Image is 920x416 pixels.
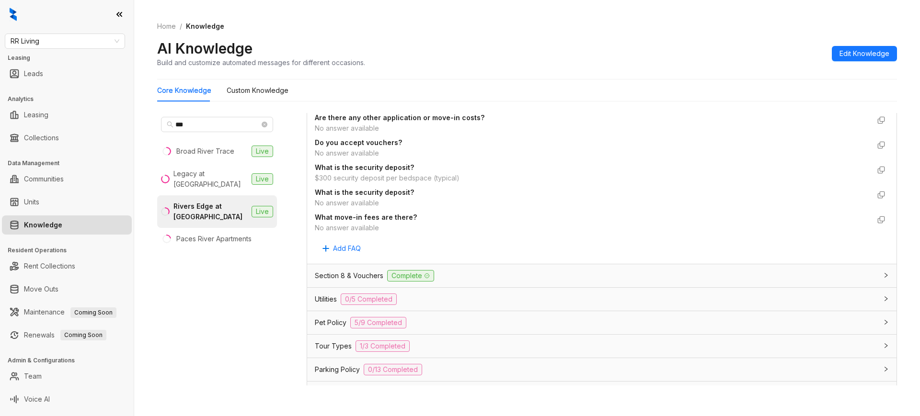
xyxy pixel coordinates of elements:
strong: Do you accept vouchers? [315,138,402,146]
li: Move Outs [2,280,132,299]
a: Rent Collections [24,257,75,276]
li: / [180,21,182,32]
span: RR Living [11,34,119,48]
li: Voice AI [2,390,132,409]
div: Section 8 & VouchersComplete [307,264,897,287]
a: Home [155,21,178,32]
li: Maintenance [2,303,132,322]
li: Collections [2,128,132,147]
h3: Data Management [8,159,134,168]
h3: Analytics [8,95,134,103]
a: Communities [24,169,64,189]
button: Add FAQ [315,241,368,256]
a: Move Outs [24,280,58,299]
div: Parking Policy0/13 Completed [307,358,897,381]
div: Core Knowledge [157,85,211,96]
div: Amenities0/1 Completed [307,382,897,405]
a: Knowledge [24,215,62,235]
span: 5/9 Completed [350,317,406,328]
h3: Resident Operations [8,246,134,255]
div: Build and customize automated messages for different occasions. [157,57,365,67]
li: Team [2,367,132,386]
span: Pet Policy [315,317,346,328]
span: search [167,121,173,128]
span: Parking Policy [315,364,360,375]
span: collapsed [883,319,889,325]
span: Section 8 & Vouchers [315,270,383,281]
li: Renewals [2,326,132,345]
span: Utilities [315,294,337,304]
span: Tour Types [315,341,352,351]
span: Live [252,206,273,217]
a: Collections [24,128,59,147]
div: Paces River Apartments [176,234,252,244]
span: Complete [387,270,434,281]
strong: What is the security deposit? [315,188,414,196]
a: Units [24,192,39,212]
div: Custom Knowledge [227,85,288,96]
div: Tour Types1/3 Completed [307,335,897,358]
div: No answer available [315,148,870,158]
li: Leads [2,64,132,83]
span: Knowledge [186,22,224,30]
strong: What move-in fees are there? [315,213,417,221]
li: Rent Collections [2,257,132,276]
li: Communities [2,169,132,189]
div: No answer available [315,123,870,134]
div: Utilities0/5 Completed [307,288,897,311]
a: Leasing [24,105,48,124]
span: close-circle [262,122,267,127]
span: collapsed [883,343,889,349]
strong: What is the security deposit? [315,163,414,171]
span: 1/3 Completed [356,340,410,352]
button: Edit Knowledge [832,46,897,61]
div: No answer available [315,198,870,208]
h3: Admin & Configurations [8,356,134,365]
span: collapsed [883,272,889,278]
a: Team [24,367,42,386]
a: Voice AI [24,390,50,409]
li: Units [2,192,132,212]
span: Edit Knowledge [839,48,889,59]
a: RenewalsComing Soon [24,326,106,345]
div: No answer available [315,223,870,233]
img: logo [10,8,17,21]
div: Legacy at [GEOGRAPHIC_DATA] [173,169,248,190]
div: $300 security deposit per bedspace (typical) [315,173,870,183]
h2: AI Knowledge [157,39,253,57]
span: Live [252,146,273,157]
span: Live [252,173,273,185]
li: Knowledge [2,215,132,235]
a: Leads [24,64,43,83]
span: Coming Soon [70,307,116,318]
strong: Are there any other application or move-in costs? [315,113,484,122]
span: collapsed [883,296,889,302]
span: 0/13 Completed [364,364,422,375]
li: Leasing [2,105,132,124]
span: collapsed [883,366,889,372]
div: Broad River Trace [176,146,234,157]
span: 0/5 Completed [341,293,397,305]
span: Coming Soon [60,330,106,340]
div: Pet Policy5/9 Completed [307,311,897,334]
div: Rivers Edge at [GEOGRAPHIC_DATA] [173,201,248,222]
h3: Leasing [8,54,134,62]
span: Add FAQ [333,243,361,254]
